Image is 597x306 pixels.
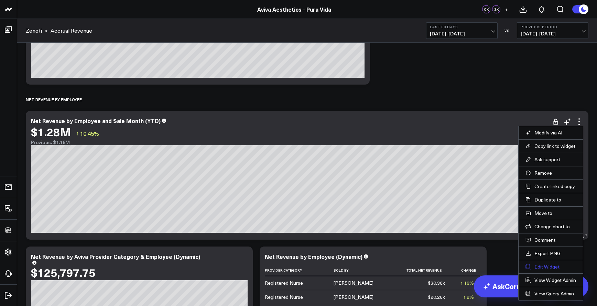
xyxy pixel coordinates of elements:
button: + [502,5,510,13]
span: ↑ [76,129,79,138]
div: $1.28M [31,125,71,138]
div: $20.26k [428,294,445,300]
div: Net Revenue by Employee and Sale Month (YTD) [31,117,161,124]
div: Registered Nurse [265,280,303,286]
div: Net Revenue by Aviva Provider Category & Employee (Dynamic) [31,253,200,260]
div: OK [482,5,490,13]
a: View Query Admin [525,291,576,297]
a: AskCorral [474,275,533,297]
button: Ask support [525,156,576,163]
div: Registered Nurse [265,294,303,300]
div: Net Revenue by Employee [26,91,82,107]
th: Total Net Revenue [393,265,451,276]
th: Sold By [334,265,393,276]
div: > [26,27,48,34]
span: + [505,7,508,12]
button: Change chart to [525,223,576,230]
button: Comment [525,237,576,243]
div: $125,797.75 [31,266,95,278]
a: Aviva Aesthetics - Pura Vida [257,6,331,13]
div: Previous: $1.16M [31,140,583,145]
b: Previous Period [521,25,585,29]
div: ↑ 2% [463,294,474,300]
div: VS [501,29,513,33]
div: Net Revenue by Employee (Dynamic) [265,253,362,260]
a: Export PNG [525,250,576,256]
div: [PERSON_NAME] [334,294,373,300]
div: ZK [492,5,500,13]
button: Remove [525,170,576,176]
button: Move to [525,210,576,216]
button: Edit Widget [525,264,576,270]
div: [PERSON_NAME] [334,280,373,286]
button: Previous Period[DATE]-[DATE] [517,22,588,39]
a: Accrual Revenue [51,27,92,34]
th: Provider Category [265,265,334,276]
button: Copy link to widget [525,143,576,149]
button: Modify via AI [525,130,576,136]
button: Last 30 Days[DATE]-[DATE] [426,22,498,39]
span: 10.45% [80,130,99,137]
b: Last 30 Days [430,25,494,29]
span: [DATE] - [DATE] [430,31,494,36]
button: Duplicate to [525,197,576,203]
div: $30.36k [428,280,445,286]
th: Change [451,265,480,276]
a: Zenoti [26,27,42,34]
div: ↑ 16% [460,280,474,286]
button: Create linked copy [525,183,576,189]
span: [DATE] - [DATE] [521,31,585,36]
a: View Widget Admin [525,277,576,283]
